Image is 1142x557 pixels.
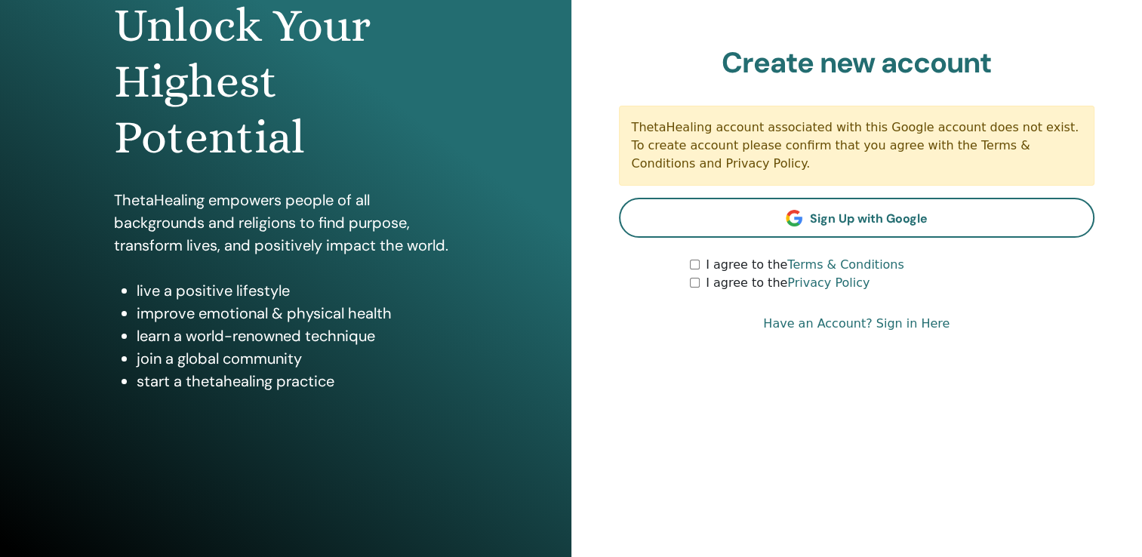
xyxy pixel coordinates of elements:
[763,315,950,333] a: Have an Account? Sign in Here
[787,275,870,290] a: Privacy Policy
[787,257,903,272] a: Terms & Conditions
[137,279,457,302] li: live a positive lifestyle
[706,274,870,292] label: I agree to the
[137,347,457,370] li: join a global community
[810,211,928,226] span: Sign Up with Google
[706,256,904,274] label: I agree to the
[137,302,457,325] li: improve emotional & physical health
[619,46,1095,81] h2: Create new account
[619,106,1095,186] div: ThetaHealing account associated with this Google account does not exist. To create account please...
[137,325,457,347] li: learn a world-renowned technique
[114,189,457,257] p: ThetaHealing empowers people of all backgrounds and religions to find purpose, transform lives, a...
[619,198,1095,238] a: Sign Up with Google
[137,370,457,392] li: start a thetahealing practice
